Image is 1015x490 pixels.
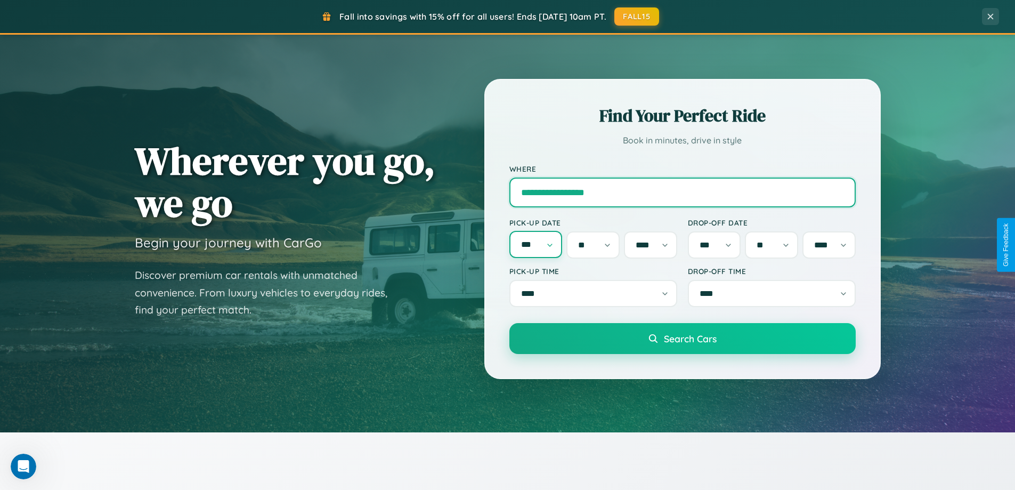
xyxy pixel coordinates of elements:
[339,11,606,22] span: Fall into savings with 15% off for all users! Ends [DATE] 10am PT.
[1002,223,1010,267] div: Give Feedback
[688,267,856,276] label: Drop-off Time
[135,267,401,319] p: Discover premium car rentals with unmatched convenience. From luxury vehicles to everyday rides, ...
[509,104,856,127] h2: Find Your Perfect Ride
[509,323,856,354] button: Search Cars
[509,133,856,148] p: Book in minutes, drive in style
[688,218,856,227] label: Drop-off Date
[509,267,677,276] label: Pick-up Time
[509,218,677,227] label: Pick-up Date
[614,7,659,26] button: FALL15
[135,140,435,224] h1: Wherever you go, we go
[664,333,717,344] span: Search Cars
[135,235,322,251] h3: Begin your journey with CarGo
[509,164,856,173] label: Where
[11,454,36,479] iframe: Intercom live chat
